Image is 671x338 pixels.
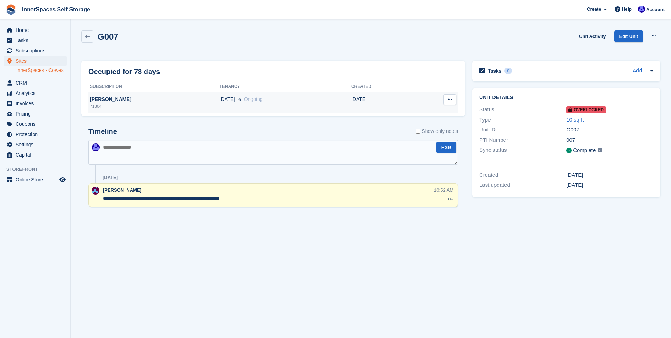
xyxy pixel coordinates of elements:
div: G007 [566,126,653,134]
div: PTI Number [479,136,566,144]
div: Last updated [479,181,566,189]
a: menu [4,109,67,119]
th: Subscription [88,81,220,92]
a: Unit Activity [576,30,608,42]
a: menu [4,88,67,98]
a: menu [4,35,67,45]
th: Tenancy [220,81,351,92]
span: [DATE] [220,96,235,103]
span: Overlocked [566,106,606,113]
button: Post [436,142,456,153]
img: icon-info-grey-7440780725fd019a000dd9b08b2336e03edf1995a4989e88bcd33f0948082b44.svg [598,148,602,152]
span: Protection [16,129,58,139]
img: stora-icon-8386f47178a22dfd0bd8f6a31ec36ba5ce8667c1dd55bd0f319d3a0aa187defe.svg [6,4,16,15]
div: Created [479,171,566,179]
div: [PERSON_NAME] [88,96,220,103]
span: Home [16,25,58,35]
div: [DATE] [566,171,653,179]
a: menu [4,119,67,129]
span: Invoices [16,98,58,108]
img: Russell Harding [92,143,100,151]
a: Edit Unit [614,30,643,42]
div: Status [479,106,566,114]
span: Pricing [16,109,58,119]
h2: Timeline [88,128,117,136]
a: InnerSpaces Self Storage [19,4,93,15]
a: menu [4,56,67,66]
th: Created [351,81,413,92]
span: Create [587,6,601,13]
h2: Unit details [479,95,653,101]
a: menu [4,98,67,108]
div: 10:52 AM [434,187,453,193]
a: menu [4,140,67,150]
td: [DATE] [351,92,413,113]
a: Add [632,67,642,75]
span: Subscriptions [16,46,58,56]
span: [PERSON_NAME] [103,187,141,193]
span: Account [646,6,665,13]
div: Type [479,116,566,124]
label: Show only notes [416,128,458,135]
a: menu [4,25,67,35]
h2: G007 [98,32,118,41]
a: Preview store [58,175,67,184]
span: Storefront [6,166,70,173]
img: Russell Harding [638,6,645,13]
span: Tasks [16,35,58,45]
span: Online Store [16,175,58,185]
div: 71304 [88,103,220,109]
span: Coupons [16,119,58,129]
a: menu [4,129,67,139]
div: [DATE] [566,181,653,189]
div: Unit ID [479,126,566,134]
div: [DATE] [103,175,118,180]
div: Complete [573,146,596,154]
span: CRM [16,78,58,88]
img: Paul Allo [92,187,99,195]
h2: Tasks [488,68,502,74]
span: Help [622,6,632,13]
a: InnerSpaces - Cowes [16,67,67,74]
a: menu [4,175,67,185]
a: menu [4,78,67,88]
a: menu [4,150,67,160]
span: Sites [16,56,58,66]
input: Show only notes [416,128,420,135]
span: Analytics [16,88,58,98]
a: menu [4,46,67,56]
span: Ongoing [244,96,263,102]
div: 007 [566,136,653,144]
div: 0 [504,68,513,74]
a: 10 sq ft [566,117,584,123]
span: Capital [16,150,58,160]
h2: Occupied for 78 days [88,66,160,77]
span: Settings [16,140,58,150]
div: Sync status [479,146,566,155]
